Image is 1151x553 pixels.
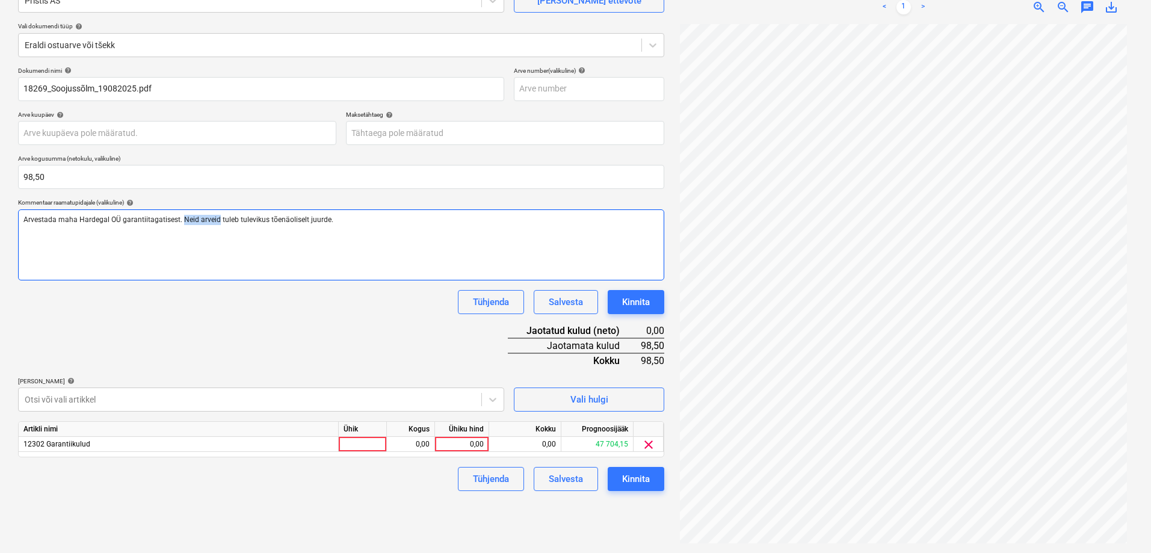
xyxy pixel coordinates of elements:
input: Arve number [514,77,664,101]
div: Salvesta [549,471,583,487]
div: Kogus [387,422,435,437]
div: Kokku [489,422,561,437]
div: Dokumendi nimi [18,67,504,75]
p: Arve kogusumma (netokulu, valikuline) [18,155,664,165]
button: Salvesta [534,467,598,491]
div: Kokku [508,353,639,368]
span: help [73,23,82,30]
div: 0,00 [440,437,484,452]
div: Tühjenda [473,294,509,310]
input: Tähtaega pole määratud [346,121,664,145]
button: Tühjenda [458,467,524,491]
span: help [124,199,134,206]
div: 0,00 [392,437,430,452]
span: 12302 Garantiikulud [23,440,90,448]
button: Vali hulgi [514,388,664,412]
div: 47 704,15 [561,437,634,452]
input: Arve kogusumma (netokulu, valikuline) [18,165,664,189]
button: Tühjenda [458,290,524,314]
div: Arve number (valikuline) [514,67,664,75]
button: Salvesta [534,290,598,314]
div: Kommentaar raamatupidajale (valikuline) [18,199,664,206]
button: Kinnita [608,290,664,314]
div: 0,00 [489,437,561,452]
div: Arve kuupäev [18,111,336,119]
span: help [383,111,393,119]
div: Prognoosijääk [561,422,634,437]
div: [PERSON_NAME] [18,377,504,385]
div: Vali dokumendi tüüp [18,22,664,30]
div: Ühik [339,422,387,437]
div: Kinnita [622,294,650,310]
span: help [576,67,585,74]
div: 98,50 [639,353,664,368]
div: Vali hulgi [570,392,608,407]
span: help [65,377,75,385]
div: Ühiku hind [435,422,489,437]
div: Jaotatud kulud (neto) [508,324,639,338]
div: Tühjenda [473,471,509,487]
div: 0,00 [639,324,664,338]
span: help [62,67,72,74]
input: Arve kuupäeva pole määratud. [18,121,336,145]
span: clear [641,437,656,452]
input: Dokumendi nimi [18,77,504,101]
div: Kinnita [622,471,650,487]
div: Maksetähtaeg [346,111,664,119]
button: Kinnita [608,467,664,491]
span: help [54,111,64,119]
div: Artikli nimi [19,422,339,437]
span: Arvestada maha Hardegal OÜ garantiitagatisest. Neid arveid tuleb tulevikus tõenäoliselt juurde. [23,215,333,224]
div: 98,50 [639,338,664,353]
div: Jaotamata kulud [508,338,639,353]
div: Salvesta [549,294,583,310]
